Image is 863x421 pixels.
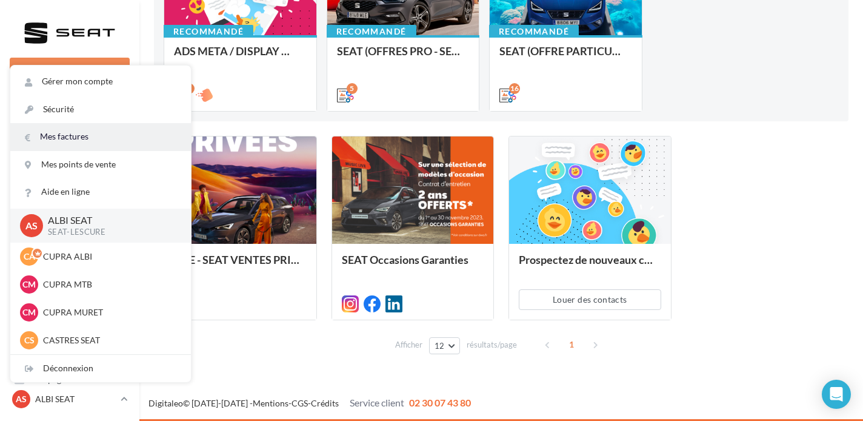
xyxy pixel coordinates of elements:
a: Crédits [311,398,339,408]
span: AS [25,218,38,232]
div: SEAT (OFFRE PARTICULIER - SEPT) - SOCIAL MEDIA [499,45,632,69]
p: CUPRA MTB [43,278,176,291]
div: SEAT Occasions Garanties [342,254,484,278]
a: Visibilité en ligne [7,175,132,201]
div: Recommandé [489,25,579,38]
span: CM [22,306,36,318]
a: Campagnes [7,206,132,231]
p: ALBI SEAT [48,214,172,227]
div: Déconnexion [10,355,191,382]
a: Gérer mon compte [10,68,191,95]
div: 5 [347,83,358,94]
a: Mentions [253,398,288,408]
div: SEAT (OFFRES PRO - SEPT) - SOCIAL MEDIA [337,45,470,69]
span: 02 30 07 43 80 [409,397,471,408]
div: SOME - SEAT VENTES PRIVEES [164,254,307,278]
button: Nouvelle campagne [10,58,130,78]
a: Sécurité [10,96,191,123]
button: 12 [429,337,460,354]
a: Mes factures [10,123,191,150]
a: Digitaleo [148,398,183,408]
span: 1 [562,335,581,354]
a: Contacts [7,235,132,261]
span: résultats/page [467,339,517,351]
span: CS [24,334,35,346]
a: CGS [292,398,308,408]
button: Louer des contacts [519,289,661,310]
a: Opérations [7,114,132,140]
span: AS [16,393,27,405]
button: Notifications 3 [7,84,127,109]
a: PLV et print personnalisable [7,326,132,362]
div: Recommandé [327,25,416,38]
span: CM [22,278,36,291]
span: Campagnes DataOnDemand [30,371,125,397]
span: CA [24,251,35,263]
a: Mes points de vente [10,151,191,178]
a: AS ALBI SEAT [10,388,130,411]
a: Aide en ligne [10,178,191,206]
div: Recommandé [164,25,253,38]
div: 16 [509,83,520,94]
a: Calendrier [7,296,132,322]
span: Service client [350,397,404,408]
p: CUPRA ALBI [43,251,176,263]
span: Afficher [395,339,422,351]
div: Open Intercom Messenger [822,380,851,409]
a: Boîte de réception4 [7,144,132,170]
p: ALBI SEAT [35,393,116,405]
div: Prospectez de nouveaux contacts [519,254,661,278]
div: ADS META / DISPLAY WEEK-END Extraordinaire (JPO) Septembre 2025 [174,45,307,69]
span: 12 [435,341,445,351]
p: SEAT-LESCURE [48,227,172,238]
span: © [DATE]-[DATE] - - - [148,398,471,408]
p: CUPRA MURET [43,306,176,318]
a: Campagnes DataOnDemand [7,366,132,402]
p: CASTRES SEAT [43,334,176,346]
a: Médiathèque [7,266,132,291]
